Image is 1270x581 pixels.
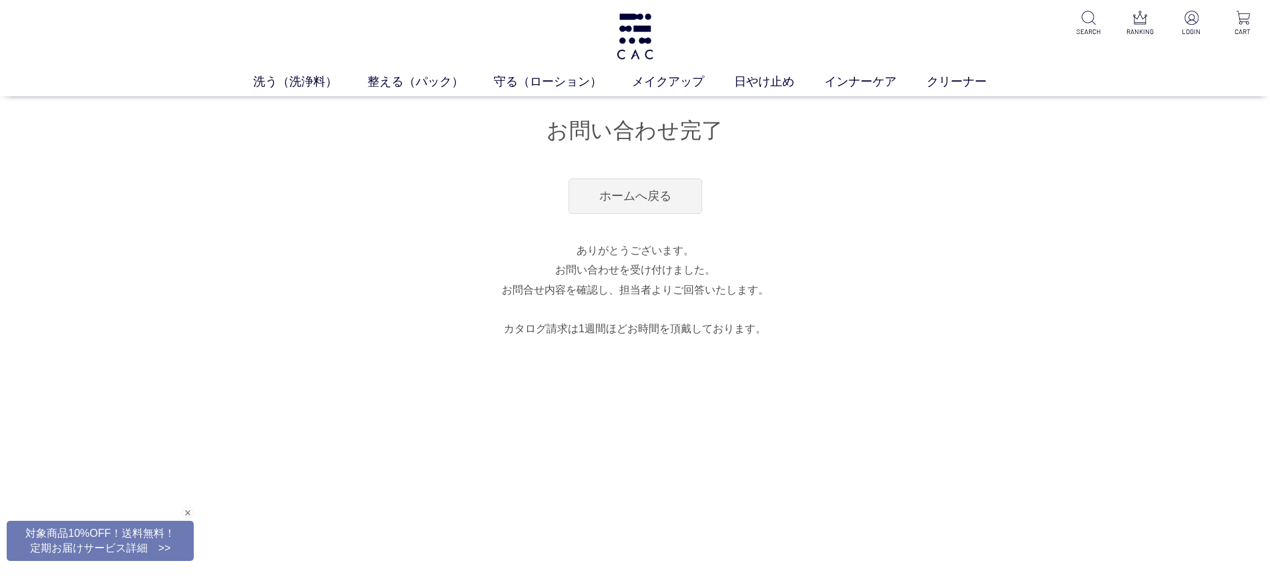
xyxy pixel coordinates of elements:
[301,116,969,145] h1: お問い合わせ完了
[927,73,1017,91] a: クリーナー
[824,73,927,91] a: インナーケア
[1227,27,1259,37] p: CART
[1072,27,1105,37] p: SEARCH
[615,13,655,60] img: logo
[367,73,494,91] a: 整える（パック）
[1072,11,1105,37] a: SEARCH
[494,73,632,91] a: 守る（ローション）
[1175,27,1208,37] p: LOGIN
[301,241,969,339] div: ありがとうございます。 お問い合わせを受け付けました。 お問合せ内容を確認し、担当者よりご回答いたします。 カタログ請求は1週間ほどお時間を頂戴しております。
[1175,11,1208,37] a: LOGIN
[253,73,367,91] a: 洗う（洗浄料）
[569,179,702,214] a: ホームへ戻る
[1124,27,1156,37] p: RANKING
[632,73,734,91] a: メイクアップ
[1124,11,1156,37] a: RANKING
[734,73,824,91] a: 日やけ止め
[1227,11,1259,37] a: CART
